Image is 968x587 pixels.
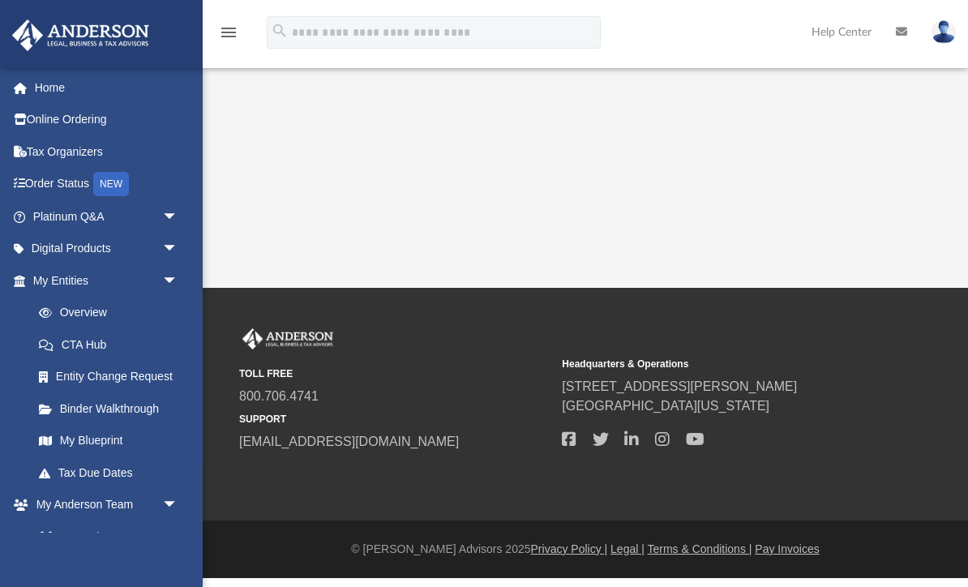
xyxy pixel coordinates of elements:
[93,172,129,196] div: NEW
[755,542,819,555] a: Pay Invoices
[23,392,203,425] a: Binder Walkthrough
[239,412,550,426] small: SUPPORT
[932,20,956,44] img: User Pic
[23,521,186,553] a: My Anderson Team
[11,233,203,265] a: Digital Productsarrow_drop_down
[23,361,203,393] a: Entity Change Request
[239,366,550,381] small: TOLL FREE
[11,71,203,104] a: Home
[162,264,195,298] span: arrow_drop_down
[239,328,336,349] img: Anderson Advisors Platinum Portal
[562,399,769,413] a: [GEOGRAPHIC_DATA][US_STATE]
[11,168,203,201] a: Order StatusNEW
[11,264,203,297] a: My Entitiesarrow_drop_down
[610,542,645,555] a: Legal |
[219,31,238,42] a: menu
[23,456,203,489] a: Tax Due Dates
[239,435,459,448] a: [EMAIL_ADDRESS][DOMAIN_NAME]
[648,542,752,555] a: Terms & Conditions |
[11,489,195,521] a: My Anderson Teamarrow_drop_down
[219,23,238,42] i: menu
[11,104,203,136] a: Online Ordering
[531,542,608,555] a: Privacy Policy |
[271,22,289,40] i: search
[23,328,203,361] a: CTA Hub
[7,19,154,51] img: Anderson Advisors Platinum Portal
[162,489,195,522] span: arrow_drop_down
[239,389,319,403] a: 800.706.4741
[11,135,203,168] a: Tax Organizers
[23,297,203,329] a: Overview
[562,379,797,393] a: [STREET_ADDRESS][PERSON_NAME]
[162,233,195,266] span: arrow_drop_down
[162,200,195,234] span: arrow_drop_down
[11,200,203,233] a: Platinum Q&Aarrow_drop_down
[562,357,873,371] small: Headquarters & Operations
[23,425,195,457] a: My Blueprint
[203,541,968,558] div: © [PERSON_NAME] Advisors 2025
